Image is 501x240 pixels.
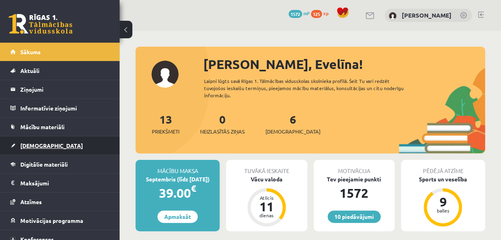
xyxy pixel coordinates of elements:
[152,112,179,136] a: 13Priekšmeti
[10,211,110,230] a: Motivācijas programma
[203,55,485,74] div: [PERSON_NAME], Evelīna!
[314,160,395,175] div: Motivācija
[10,99,110,117] a: Informatīvie ziņojumi
[328,210,381,223] a: 10 piedāvājumi
[311,10,332,16] a: 125 xp
[226,175,307,183] div: Vācu valoda
[10,61,110,80] a: Aktuāli
[9,14,73,34] a: Rīgas 1. Tālmācības vidusskola
[303,10,310,16] span: mP
[10,118,110,136] a: Mācību materiāli
[20,142,83,149] span: [DEMOGRAPHIC_DATA]
[10,193,110,211] a: Atzīmes
[191,183,196,194] span: €
[255,213,279,218] div: dienas
[431,208,455,213] div: balles
[20,80,110,98] legend: Ziņojumi
[20,67,39,74] span: Aktuāli
[20,99,110,117] legend: Informatīvie ziņojumi
[265,112,320,136] a: 6[DEMOGRAPHIC_DATA]
[20,198,42,205] span: Atzīmes
[255,200,279,213] div: 11
[136,175,220,183] div: Septembris (līdz [DATE])
[401,160,485,175] div: Pēdējā atzīme
[136,160,220,175] div: Mācību maksa
[200,112,245,136] a: 0Neizlasītās ziņas
[255,195,279,200] div: Atlicis
[20,161,68,168] span: Digitālie materiāli
[401,175,485,183] div: Sports un veselība
[10,174,110,192] a: Maksājumi
[226,175,307,228] a: Vācu valoda Atlicis 11 dienas
[289,10,302,18] span: 1572
[204,77,414,99] div: Laipni lūgts savā Rīgas 1. Tālmācības vidusskolas skolnieka profilā. Šeit Tu vari redzēt tuvojošo...
[226,160,307,175] div: Tuvākā ieskaite
[10,43,110,61] a: Sākums
[20,123,65,130] span: Mācību materiāli
[10,136,110,155] a: [DEMOGRAPHIC_DATA]
[323,10,328,16] span: xp
[389,12,397,20] img: Evelīna Tarvāne
[311,10,322,18] span: 125
[10,80,110,98] a: Ziņojumi
[314,175,395,183] div: Tev pieejamie punkti
[402,11,452,19] a: [PERSON_NAME]
[157,210,198,223] a: Apmaksāt
[20,217,83,224] span: Motivācijas programma
[431,195,455,208] div: 9
[314,183,395,203] div: 1572
[20,174,110,192] legend: Maksājumi
[10,155,110,173] a: Digitālie materiāli
[289,10,310,16] a: 1572 mP
[200,128,245,136] span: Neizlasītās ziņas
[265,128,320,136] span: [DEMOGRAPHIC_DATA]
[152,128,179,136] span: Priekšmeti
[401,175,485,228] a: Sports un veselība 9 balles
[136,183,220,203] div: 39.00
[20,48,41,55] span: Sākums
